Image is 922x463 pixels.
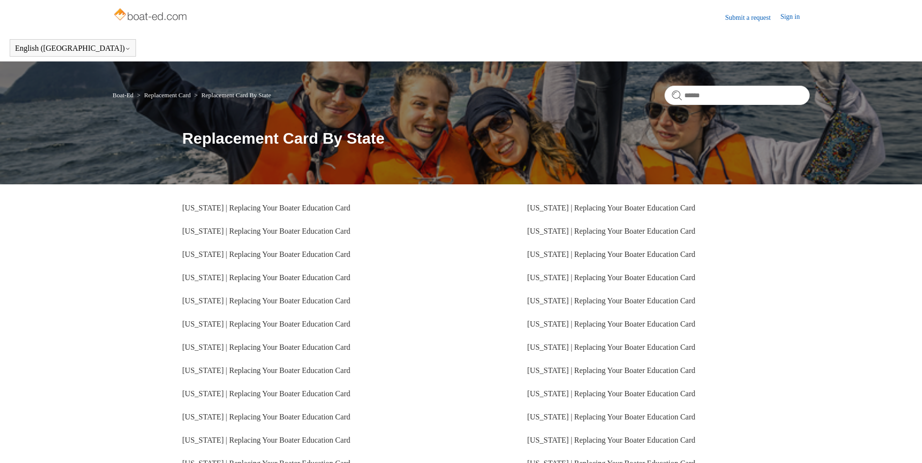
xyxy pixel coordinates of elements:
[182,250,350,258] a: [US_STATE] | Replacing Your Boater Education Card
[182,436,350,444] a: [US_STATE] | Replacing Your Boater Education Card
[527,204,695,212] a: [US_STATE] | Replacing Your Boater Education Card
[780,12,809,23] a: Sign in
[182,227,350,235] a: [US_STATE] | Replacing Your Boater Education Card
[182,343,350,351] a: [US_STATE] | Replacing Your Boater Education Card
[144,91,191,99] a: Replacement Card
[527,389,695,398] a: [US_STATE] | Replacing Your Boater Education Card
[527,436,695,444] a: [US_STATE] | Replacing Your Boater Education Card
[182,297,350,305] a: [US_STATE] | Replacing Your Boater Education Card
[113,91,136,99] li: Boat-Ed
[201,91,271,99] a: Replacement Card By State
[182,366,350,374] a: [US_STATE] | Replacing Your Boater Education Card
[182,389,350,398] a: [US_STATE] | Replacing Your Boater Education Card
[527,320,695,328] a: [US_STATE] | Replacing Your Boater Education Card
[135,91,192,99] li: Replacement Card
[527,273,695,282] a: [US_STATE] | Replacing Your Boater Education Card
[182,320,350,328] a: [US_STATE] | Replacing Your Boater Education Card
[182,204,350,212] a: [US_STATE] | Replacing Your Boater Education Card
[113,6,190,25] img: Boat-Ed Help Center home page
[890,431,915,456] div: Live chat
[665,86,810,105] input: Search
[182,273,350,282] a: [US_STATE] | Replacing Your Boater Education Card
[527,250,695,258] a: [US_STATE] | Replacing Your Boater Education Card
[182,127,810,150] h1: Replacement Card By State
[725,13,780,23] a: Submit a request
[527,366,695,374] a: [US_STATE] | Replacing Your Boater Education Card
[527,343,695,351] a: [US_STATE] | Replacing Your Boater Education Card
[182,413,350,421] a: [US_STATE] | Replacing Your Boater Education Card
[113,91,134,99] a: Boat-Ed
[15,44,131,53] button: English ([GEOGRAPHIC_DATA])
[527,413,695,421] a: [US_STATE] | Replacing Your Boater Education Card
[527,297,695,305] a: [US_STATE] | Replacing Your Boater Education Card
[192,91,271,99] li: Replacement Card By State
[527,227,695,235] a: [US_STATE] | Replacing Your Boater Education Card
